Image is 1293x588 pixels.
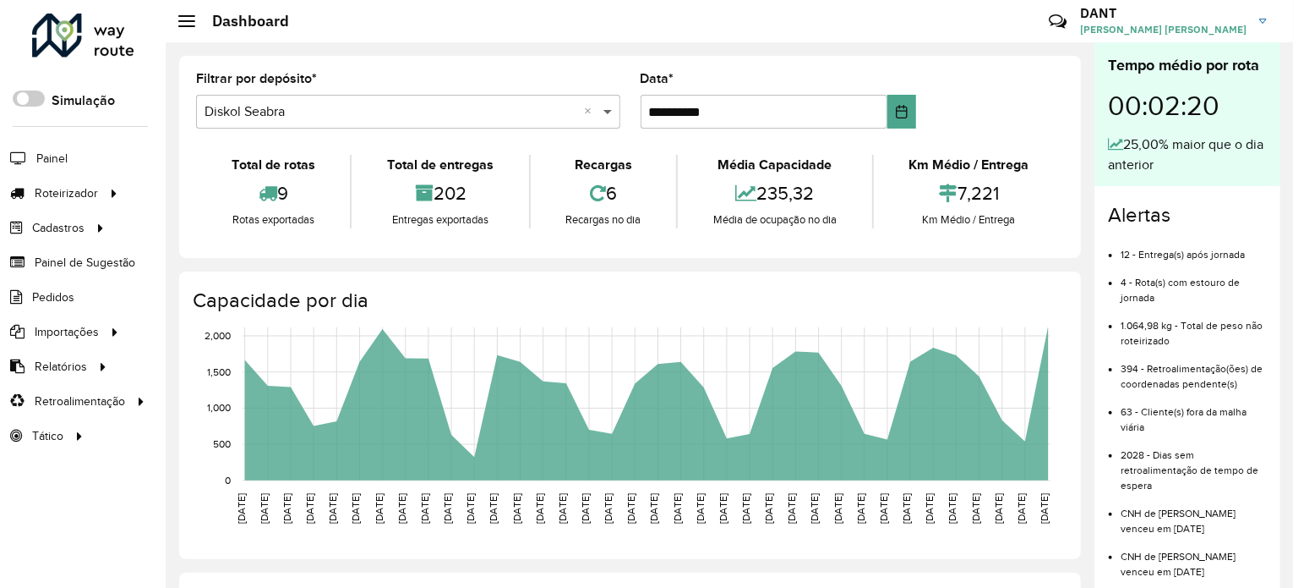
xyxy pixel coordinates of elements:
[535,175,672,212] div: 6
[35,358,87,376] span: Relatórios
[1121,234,1267,262] li: 12 - Entrega(s) após jornada
[1080,5,1247,21] h3: DANT
[810,493,821,524] text: [DATE]
[695,493,706,524] text: [DATE]
[947,493,958,524] text: [DATE]
[557,493,568,524] text: [DATE]
[534,493,545,524] text: [DATE]
[32,219,85,237] span: Cadastros
[717,493,728,524] text: [DATE]
[878,175,1060,212] div: 7,221
[535,212,672,228] div: Recargas no dia
[35,184,98,202] span: Roteirizador
[442,493,453,524] text: [DATE]
[1121,392,1267,435] li: 63 - Cliente(s) fora da malha viária
[1039,493,1050,524] text: [DATE]
[1121,349,1267,392] li: 394 - Retroalimentação(ões) de coordenadas pendente(s)
[585,102,599,122] span: Clear all
[351,493,362,524] text: [DATE]
[1121,435,1267,493] li: 2028 - Dias sem retroalimentação de tempo de espera
[259,493,270,524] text: [DATE]
[1121,305,1267,349] li: 1.064,98 kg - Total de peso não roteirizado
[419,493,430,524] text: [DATE]
[924,493,935,524] text: [DATE]
[1108,203,1267,228] h4: Alertas
[200,175,346,212] div: 9
[878,212,1060,228] div: Km Médio / Entrega
[672,493,683,524] text: [DATE]
[763,493,774,524] text: [DATE]
[1121,493,1267,536] li: CNH de [PERSON_NAME] venceu em [DATE]
[1016,493,1027,524] text: [DATE]
[32,289,74,306] span: Pedidos
[641,69,674,89] label: Data
[213,438,231,449] text: 500
[236,493,247,524] text: [DATE]
[225,475,231,486] text: 0
[1080,22,1247,37] span: [PERSON_NAME] [PERSON_NAME]
[200,155,346,175] div: Total de rotas
[649,493,660,524] text: [DATE]
[682,175,867,212] div: 235,32
[535,155,672,175] div: Recargas
[356,175,524,212] div: 202
[682,155,867,175] div: Média Capacidade
[52,91,115,111] label: Simulação
[625,493,636,524] text: [DATE]
[35,393,125,410] span: Retroalimentação
[396,493,407,524] text: [DATE]
[205,330,231,341] text: 2,000
[35,254,135,272] span: Painel de Sugestão
[855,493,866,524] text: [DATE]
[200,212,346,228] div: Rotas exportadas
[193,289,1064,313] h4: Capacidade por dia
[35,323,99,341] span: Importações
[603,493,614,524] text: [DATE]
[32,427,63,445] span: Tático
[488,493,499,524] text: [DATE]
[580,493,591,524] text: [DATE]
[993,493,1004,524] text: [DATE]
[682,212,867,228] div: Média de ocupação no dia
[878,155,1060,175] div: Km Médio / Entrega
[1108,77,1267,135] div: 00:02:20
[356,155,524,175] div: Total de entregas
[356,212,524,228] div: Entregas exportadas
[374,493,385,524] text: [DATE]
[1108,54,1267,77] div: Tempo médio por rota
[1108,135,1267,175] div: 25,00% maior que o dia anterior
[878,493,889,524] text: [DATE]
[1121,536,1267,580] li: CNH de [PERSON_NAME] venceu em [DATE]
[787,493,798,524] text: [DATE]
[970,493,981,524] text: [DATE]
[1039,3,1076,40] a: Contato Rápido
[511,493,522,524] text: [DATE]
[1121,262,1267,305] li: 4 - Rota(s) com estouro de jornada
[887,95,916,129] button: Choose Date
[304,493,315,524] text: [DATE]
[832,493,843,524] text: [DATE]
[195,12,289,30] h2: Dashboard
[901,493,912,524] text: [DATE]
[36,150,68,168] span: Painel
[207,403,231,414] text: 1,000
[465,493,476,524] text: [DATE]
[740,493,751,524] text: [DATE]
[196,69,317,89] label: Filtrar por depósito
[207,366,231,377] text: 1,500
[281,493,292,524] text: [DATE]
[327,493,338,524] text: [DATE]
